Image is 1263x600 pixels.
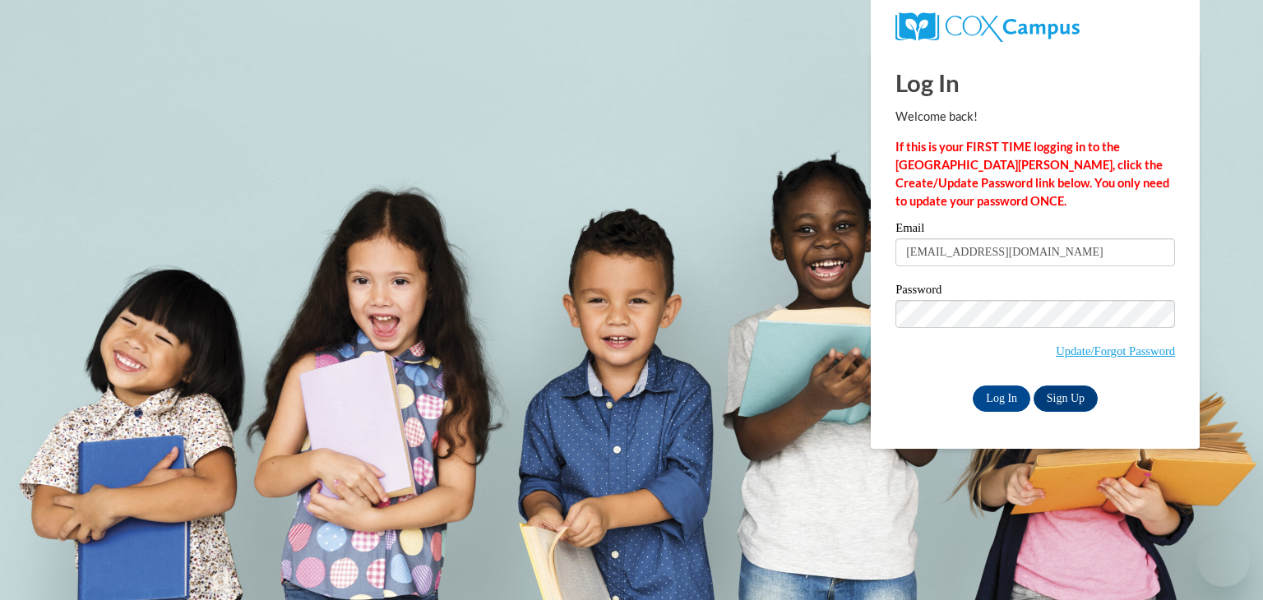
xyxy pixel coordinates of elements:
strong: If this is your FIRST TIME logging in to the [GEOGRAPHIC_DATA][PERSON_NAME], click the Create/Upd... [895,140,1169,208]
input: Log In [973,385,1030,412]
img: COX Campus [895,12,1080,42]
label: Password [895,284,1175,300]
p: Welcome back! [895,108,1175,126]
a: Sign Up [1034,385,1098,412]
a: Update/Forgot Password [1056,344,1175,358]
iframe: Button to launch messaging window [1197,534,1250,587]
label: Email [895,222,1175,238]
a: COX Campus [895,12,1175,42]
h1: Log In [895,66,1175,99]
